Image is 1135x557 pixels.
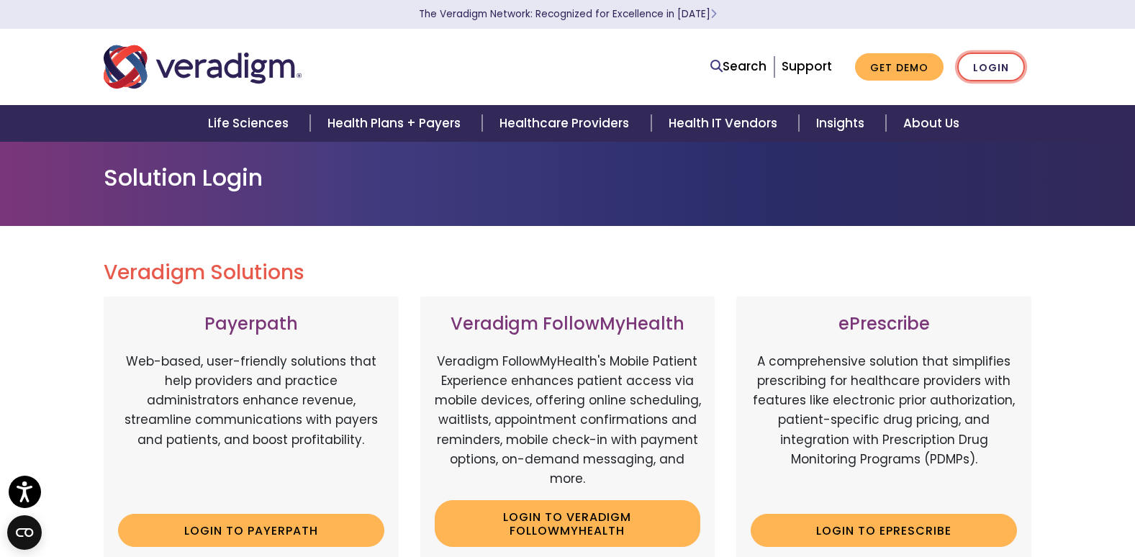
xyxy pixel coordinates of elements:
[751,314,1017,335] h3: ePrescribe
[799,105,886,142] a: Insights
[886,105,977,142] a: About Us
[782,58,832,75] a: Support
[710,57,767,76] a: Search
[710,7,717,21] span: Learn More
[7,515,42,550] button: Open CMP widget
[191,105,310,142] a: Life Sciences
[104,261,1032,285] h2: Veradigm Solutions
[419,7,717,21] a: The Veradigm Network: Recognized for Excellence in [DATE]Learn More
[751,352,1017,503] p: A comprehensive solution that simplifies prescribing for healthcare providers with features like ...
[104,43,302,91] img: Veradigm logo
[855,53,944,81] a: Get Demo
[310,105,482,142] a: Health Plans + Payers
[435,500,701,547] a: Login to Veradigm FollowMyHealth
[651,105,799,142] a: Health IT Vendors
[118,352,384,503] p: Web-based, user-friendly solutions that help providers and practice administrators enhance revenu...
[957,53,1025,82] a: Login
[118,514,384,547] a: Login to Payerpath
[435,352,701,489] p: Veradigm FollowMyHealth's Mobile Patient Experience enhances patient access via mobile devices, o...
[482,105,651,142] a: Healthcare Providers
[751,514,1017,547] a: Login to ePrescribe
[435,314,701,335] h3: Veradigm FollowMyHealth
[118,314,384,335] h3: Payerpath
[104,164,1032,191] h1: Solution Login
